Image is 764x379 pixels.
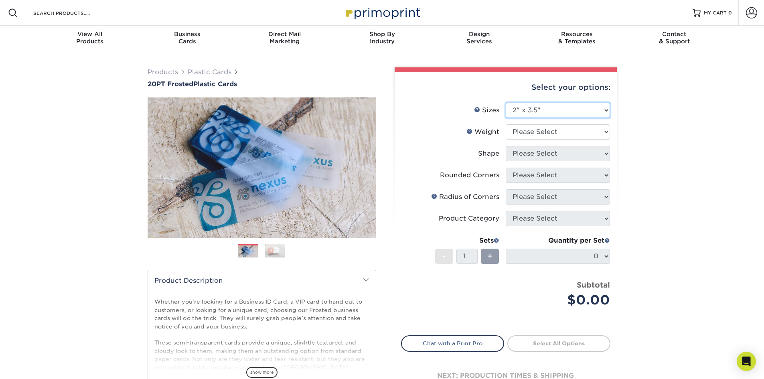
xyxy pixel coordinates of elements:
[528,26,626,51] a: Resources& Templates
[41,26,139,51] a: View AllProducts
[188,68,231,76] a: Plastic Cards
[704,10,727,16] span: MY CART
[528,30,626,45] div: & Templates
[431,30,528,45] div: Services
[431,192,499,202] div: Radius of Corners
[148,80,376,88] h1: Plastic Cards
[626,26,723,51] a: Contact& Support
[148,68,178,76] a: Products
[148,89,376,247] img: 20PT Frosted 01
[333,30,431,45] div: Industry
[236,26,333,51] a: Direct MailMarketing
[32,8,111,18] input: SEARCH PRODUCTS.....
[431,30,528,38] span: Design
[148,80,193,88] span: 20PT Frosted
[506,236,610,245] div: Quantity per Set
[439,214,499,223] div: Product Category
[333,26,431,51] a: Shop ByIndustry
[236,30,333,45] div: Marketing
[401,72,610,103] div: Select your options:
[148,270,376,291] h2: Product Description
[401,335,504,351] a: Chat with a Print Pro
[626,30,723,45] div: & Support
[512,290,610,310] div: $0.00
[728,10,732,16] span: 0
[138,30,236,45] div: Cards
[342,4,422,21] img: Primoprint
[435,236,499,245] div: Sets
[507,335,610,351] a: Select All Options
[440,170,499,180] div: Rounded Corners
[265,244,285,258] img: Plastic Cards 02
[442,250,446,262] span: -
[333,30,431,38] span: Shop By
[466,127,499,137] div: Weight
[474,105,499,115] div: Sizes
[626,30,723,38] span: Contact
[138,30,236,38] span: Business
[138,26,236,51] a: BusinessCards
[577,280,610,289] strong: Subtotal
[236,30,333,38] span: Direct Mail
[246,367,278,378] span: show more
[148,80,376,88] a: 20PT FrostedPlastic Cards
[238,245,258,259] img: Plastic Cards 01
[431,26,528,51] a: DesignServices
[487,250,492,262] span: +
[737,352,756,371] div: Open Intercom Messenger
[528,30,626,38] span: Resources
[41,30,139,45] div: Products
[41,30,139,38] span: View All
[478,149,499,158] div: Shape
